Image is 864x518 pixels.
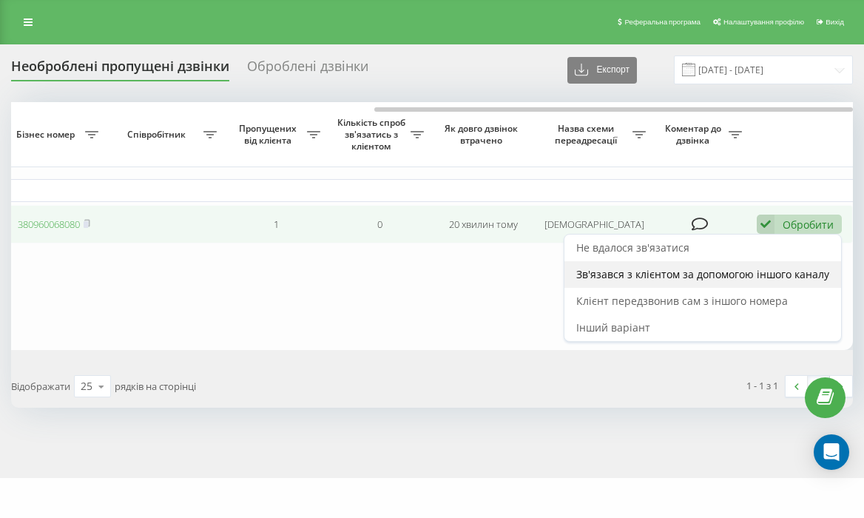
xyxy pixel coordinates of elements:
[576,267,829,281] span: Зв'язався з клієнтом за допомогою іншого каналу
[232,123,307,146] span: Пропущених від клієнта
[224,205,328,244] td: 1
[542,123,632,146] span: Назва схеми переадресації
[576,240,689,255] span: Не вдалося зв'язатися
[11,380,70,393] span: Відображати
[11,58,229,81] div: Необроблені пропущені дзвінки
[18,218,80,231] a: 380960068080
[723,18,804,26] span: Налаштування профілю
[814,434,849,470] div: Open Intercom Messenger
[10,129,85,141] span: Бізнес номер
[576,294,788,308] span: Клієнт передзвонив сам з іншого номера
[335,117,411,152] span: Кількість спроб зв'язатись з клієнтом
[535,205,653,244] td: [DEMOGRAPHIC_DATA]
[247,58,368,81] div: Оброблені дзвінки
[328,205,431,244] td: 0
[567,57,637,84] button: Експорт
[746,378,778,393] div: 1 - 1 з 1
[115,380,196,393] span: рядків на сторінці
[808,376,830,397] a: 1
[81,379,92,394] div: 25
[576,320,650,334] span: Інший варіант
[113,129,203,141] span: Співробітник
[661,123,729,146] span: Коментар до дзвінка
[826,18,844,26] span: Вихід
[624,18,701,26] span: Реферальна програма
[431,205,535,244] td: 20 хвилин тому
[443,123,523,146] span: Як довго дзвінок втрачено
[783,218,834,232] div: Обробити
